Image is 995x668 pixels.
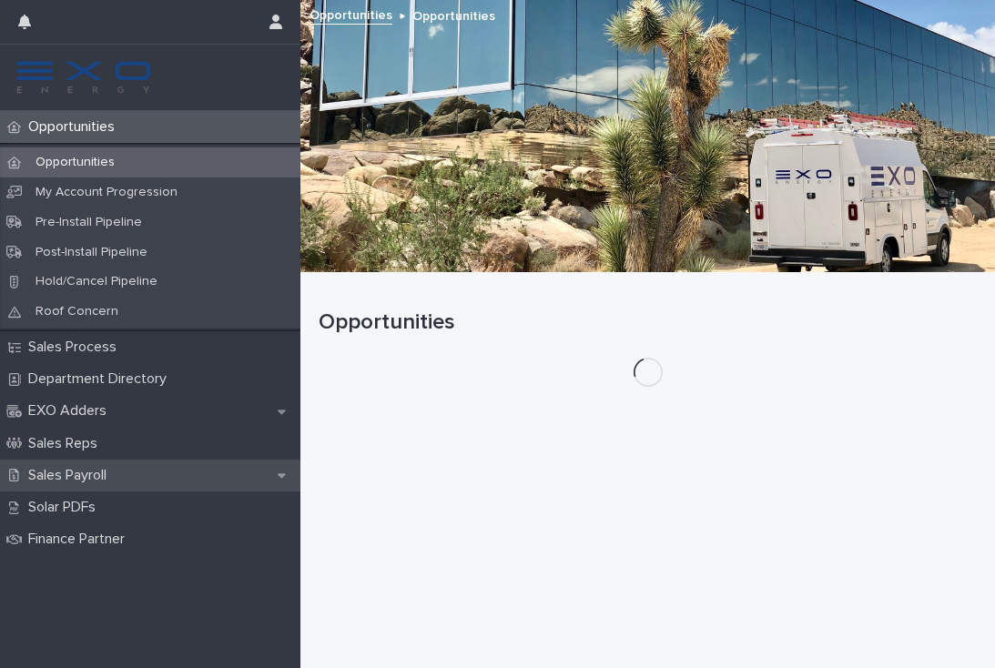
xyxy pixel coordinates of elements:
p: Roof Concern [21,304,133,319]
p: My Account Progression [21,185,192,200]
p: Opportunities [412,5,495,25]
p: Sales Reps [21,435,112,452]
p: Sales Payroll [21,467,121,484]
p: EXO Adders [21,402,121,420]
p: Opportunities [21,118,129,136]
p: Opportunities [21,155,129,170]
p: Hold/Cancel Pipeline [21,274,172,289]
img: FKS5r6ZBThi8E5hshIGi [15,59,153,96]
p: Pre-Install Pipeline [21,215,157,230]
p: Department Directory [21,370,181,388]
p: Solar PDFs [21,499,110,516]
p: Sales Process [21,339,131,356]
a: Opportunities [310,4,392,25]
h1: Opportunities [319,309,977,336]
p: Finance Partner [21,531,139,548]
p: Post-Install Pipeline [21,245,162,260]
